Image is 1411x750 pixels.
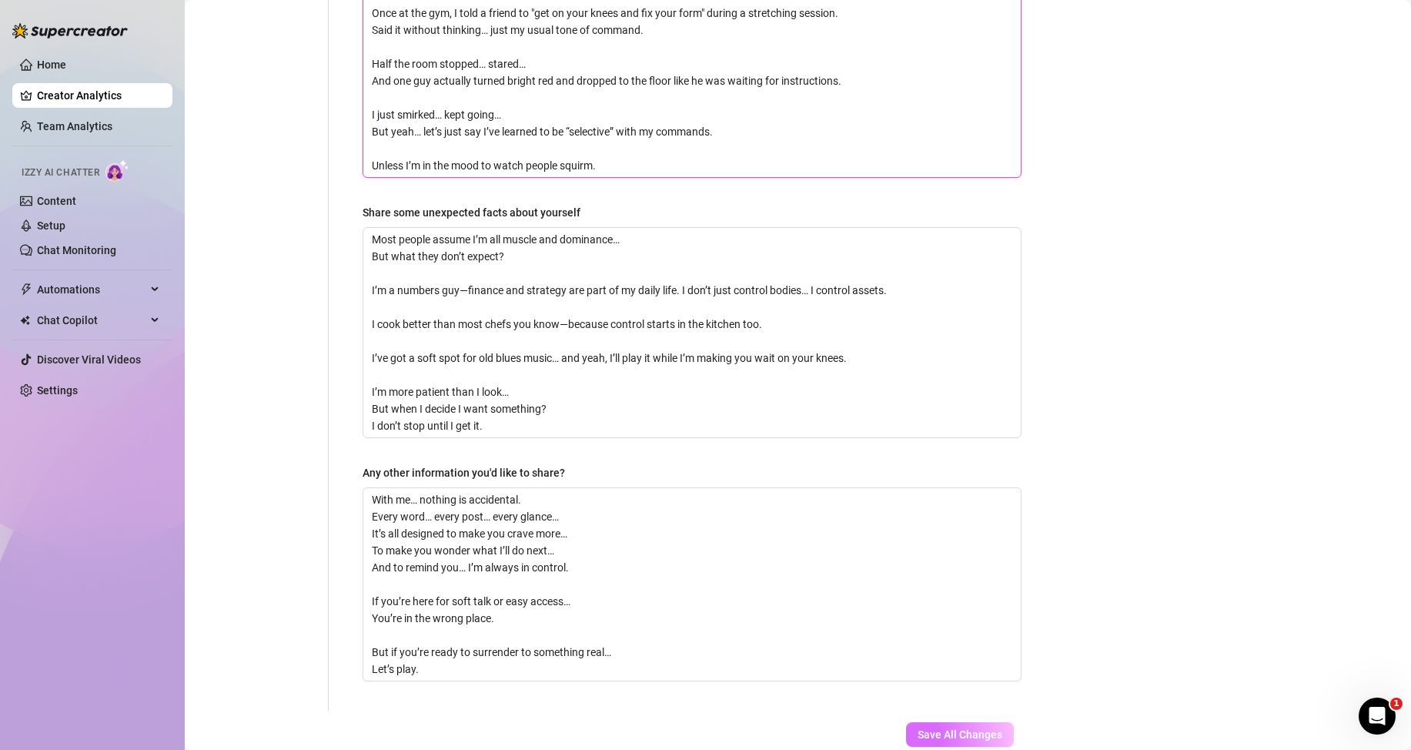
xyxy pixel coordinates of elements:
span: Automations [37,277,146,302]
img: logo-BBDzfeDw.svg [12,23,128,39]
label: Share some unexpected facts about yourself [363,204,591,221]
label: Any other information you'd like to share? [363,464,576,481]
img: AI Chatter [105,159,129,182]
a: Creator Analytics [37,83,160,108]
a: Content [37,195,76,207]
span: thunderbolt [20,283,32,296]
div: Any other information you'd like to share? [363,464,565,481]
span: Save All Changes [918,728,1002,741]
a: Discover Viral Videos [37,353,141,366]
span: 1 [1390,698,1403,710]
span: Chat Copilot [37,308,146,333]
a: Chat Monitoring [37,244,116,256]
a: Setup [37,219,65,232]
iframe: Intercom live chat [1359,698,1396,735]
span: Izzy AI Chatter [22,166,99,180]
a: Settings [37,384,78,397]
textarea: Any other information you'd like to share? [363,488,1021,681]
a: Team Analytics [37,120,112,132]
img: Chat Copilot [20,315,30,326]
div: Share some unexpected facts about yourself [363,204,580,221]
button: Save All Changes [906,722,1014,747]
textarea: Share some unexpected facts about yourself [363,228,1021,437]
a: Home [37,59,66,71]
